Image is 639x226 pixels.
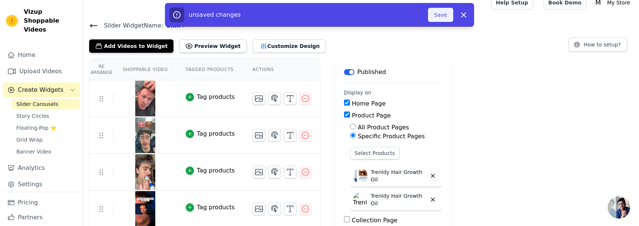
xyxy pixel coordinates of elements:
[371,192,426,207] p: Trenldy Hair Growth Oil
[16,136,42,143] span: Grid Wrap
[16,124,56,132] span: Floating-Pop ⭐
[371,168,426,183] p: Trenldy Hair Growth Oil
[135,81,156,116] img: vizup-images-7eef.png
[358,124,409,131] label: All Product Pages
[16,112,49,120] span: Story Circles
[135,117,156,153] img: vizup-images-b84a.png
[344,89,372,96] legend: Display on
[353,192,368,207] img: Trenldy Hair Growth Oil
[197,93,235,101] div: Tag products
[358,133,425,140] label: Specific Product Pages
[3,83,80,97] button: Create Widgets
[89,59,114,80] th: Re Arrange
[3,161,80,175] a: Analytics
[16,148,51,155] span: Banner Video
[426,169,439,182] button: Delete widget
[426,193,439,206] button: Delete widget
[177,59,244,80] th: Tagged Products
[197,203,235,212] div: Tag products
[350,147,400,159] button: Select Products
[357,68,386,77] p: Published
[3,177,80,192] a: Settings
[3,195,80,210] a: Pricing
[353,168,368,183] img: Trenldy Hair Growth Oil
[428,8,453,22] button: Save
[253,92,265,105] button: Change Thumbnail
[18,85,64,94] span: Create Widgets
[3,210,80,225] a: Partners
[16,100,58,108] span: Slider Carousels
[89,39,173,53] button: Add Videos to Widget
[352,217,398,224] label: Collection Page
[135,154,156,190] img: vizup-images-ad28.png
[568,43,627,50] a: How to setup?
[197,166,235,175] div: Tag products
[12,146,80,157] a: Banner Video
[244,59,320,80] th: Actions
[186,166,235,175] button: Tag products
[12,123,80,133] a: Floating-Pop ⭐
[12,135,80,145] a: Grid Wrap
[253,39,326,53] button: Customize Design
[197,129,235,138] div: Tag products
[568,38,627,52] button: How to setup?
[179,39,246,53] button: Preview Widget
[186,203,235,212] button: Tag products
[352,112,391,119] label: Product Page
[12,111,80,121] a: Story Circles
[12,99,80,109] a: Slider Carousels
[253,203,265,215] button: Change Thumbnail
[608,196,630,219] a: Open chat
[186,129,235,138] button: Tag products
[253,129,265,142] button: Change Thumbnail
[3,48,80,62] a: Home
[189,11,241,18] span: unsaved changes
[114,59,176,80] th: Shoppable Video
[253,166,265,178] button: Change Thumbnail
[352,100,386,107] label: Home Page
[3,64,80,79] a: Upload Videos
[186,93,235,101] button: Tag products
